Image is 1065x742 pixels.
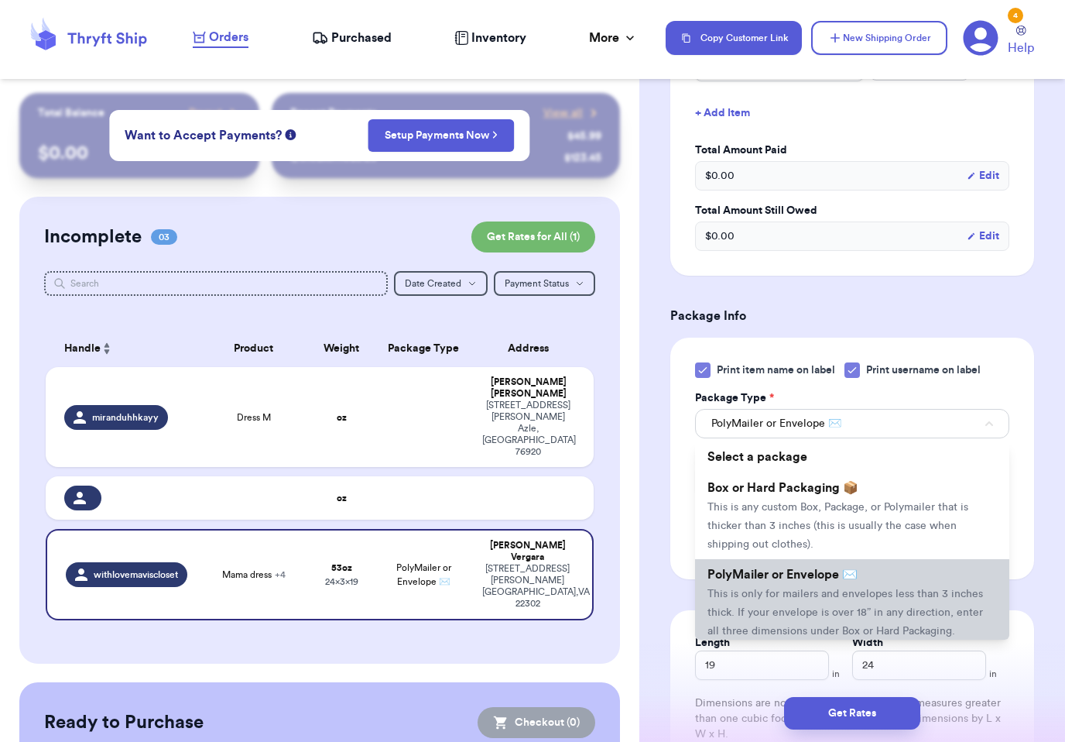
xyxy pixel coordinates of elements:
[543,105,583,121] span: View all
[564,150,601,166] div: $ 123.45
[237,411,271,424] span: Dress M
[707,451,807,463] span: Select a package
[199,330,309,367] th: Product
[695,143,1009,158] label: Total Amount Paid
[963,20,998,56] a: 4
[385,128,498,143] a: Setup Payments Now
[711,416,841,431] span: PolyMailer or Envelope ✉️
[866,362,981,378] span: Print username on label
[852,635,883,651] label: Width
[275,570,286,579] span: + 4
[375,330,473,367] th: Package Type
[705,228,735,244] span: $ 0.00
[670,307,1034,325] h3: Package Info
[832,668,840,680] span: in
[193,28,248,48] a: Orders
[405,279,461,288] span: Date Created
[707,502,968,550] span: This is any custom Box, Package, or Polymailer that is thicker than 3 inches (this is usually the...
[38,141,241,166] p: $ 0.00
[290,105,376,121] p: Recent Payments
[666,21,802,55] button: Copy Customer Link
[325,577,358,586] span: 24 x 3 x 19
[1008,39,1034,57] span: Help
[482,563,574,610] div: [STREET_ADDRESS][PERSON_NAME] [GEOGRAPHIC_DATA] , VA 22302
[567,129,601,144] div: $ 45.99
[309,330,375,367] th: Weight
[967,168,999,184] button: Edit
[94,569,178,581] span: withlovemaviscloset
[967,228,999,244] button: Edit
[707,482,858,494] span: Box or Hard Packaging 📦
[707,569,858,581] span: PolyMailer or Envelope ✉️
[695,390,774,406] label: Package Type
[125,126,282,145] span: Want to Accept Payments?
[473,330,594,367] th: Address
[689,96,1015,130] button: + Add Item
[482,400,575,458] div: [STREET_ADDRESS][PERSON_NAME] Azle , [GEOGRAPHIC_DATA] 76920
[189,105,241,121] a: Payout
[494,271,595,296] button: Payment Status
[784,697,920,730] button: Get Rates
[478,707,595,738] button: Checkout (0)
[209,28,248,46] span: Orders
[989,668,997,680] span: in
[707,589,983,637] span: This is only for mailers and envelopes less than 3 inches thick. If your envelope is over 18” in ...
[44,225,142,249] h2: Incomplete
[589,29,638,47] div: More
[44,271,388,296] input: Search
[695,203,1009,218] label: Total Amount Still Owed
[38,105,104,121] p: Total Balance
[705,168,735,184] span: $ 0.00
[505,279,569,288] span: Payment Status
[482,376,575,400] div: [PERSON_NAME] [PERSON_NAME]
[337,493,347,503] strong: oz
[471,29,526,47] span: Inventory
[44,710,204,735] h2: Ready to Purchase
[695,635,730,651] label: Length
[331,29,392,47] span: Purchased
[331,563,352,572] strong: 53 oz
[92,411,159,424] span: miranduhhkayy
[222,569,286,581] span: Mama dress
[1008,26,1034,57] a: Help
[101,339,113,358] button: Sort ascending
[64,341,101,357] span: Handle
[454,29,526,47] a: Inventory
[811,21,947,55] button: New Shipping Order
[396,563,451,586] span: PolyMailer or Envelope ✉️
[394,271,488,296] button: Date Created
[695,409,1009,438] button: PolyMailer or Envelope ✉️
[1008,8,1023,23] div: 4
[717,362,835,378] span: Print item name on label
[543,105,601,121] a: View all
[368,119,515,152] button: Setup Payments Now
[151,229,177,245] span: 03
[337,413,347,422] strong: oz
[471,222,595,252] button: Get Rates for All (1)
[312,29,392,47] a: Purchased
[189,105,222,121] span: Payout
[482,540,574,563] div: [PERSON_NAME] Vergara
